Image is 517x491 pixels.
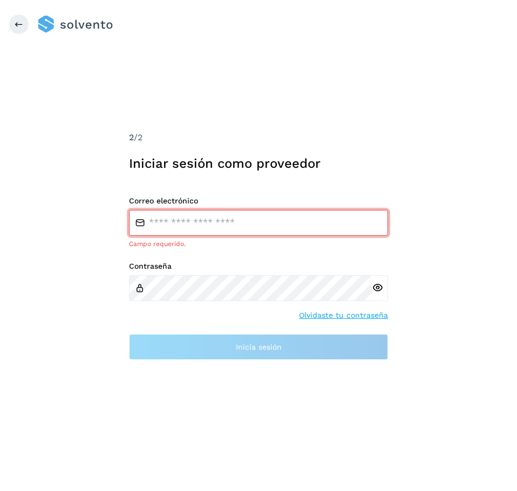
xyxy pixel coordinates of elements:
label: Contraseña [129,262,388,271]
h1: Iniciar sesión como proveedor [129,156,388,172]
button: Inicia sesión [129,334,388,360]
span: Inicia sesión [236,343,282,351]
span: 2 [129,132,134,142]
div: /2 [129,131,388,144]
div: Campo requerido. [129,239,388,249]
label: Correo electrónico [129,196,388,206]
a: Olvidaste tu contraseña [299,310,388,321]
